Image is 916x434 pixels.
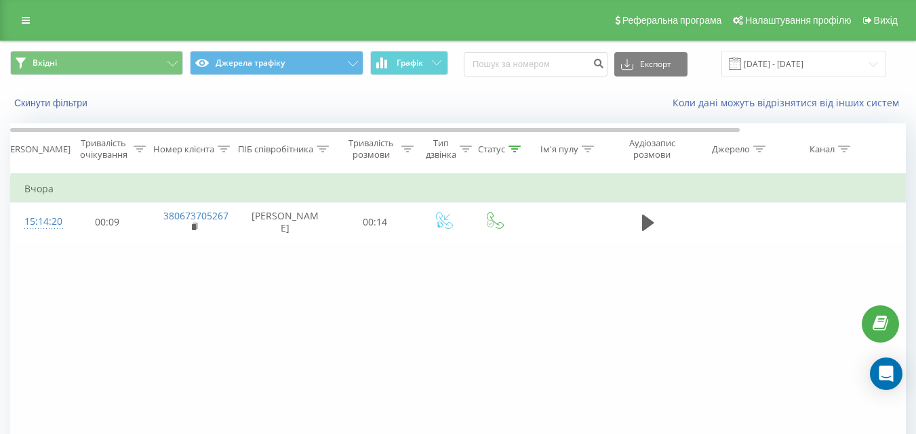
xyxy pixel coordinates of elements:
div: Канал [810,144,835,155]
span: Графік [397,58,423,68]
div: ПІБ співробітника [238,144,313,155]
span: Налаштування профілю [745,15,851,26]
div: Тривалість розмови [344,137,398,160]
td: 00:14 [333,202,418,242]
span: Вхідні [33,58,57,68]
button: Джерела трафіку [190,51,363,75]
div: [PERSON_NAME] [2,144,71,155]
span: Вихід [874,15,898,26]
a: Коли дані можуть відрізнятися вiд інших систем [673,96,906,109]
div: 15:14:20 [24,209,52,235]
a: 380673705267 [163,209,228,222]
button: Скинути фільтри [10,97,94,109]
button: Вхідні [10,51,183,75]
div: Ім'я пулу [540,144,578,155]
div: Номер клієнта [153,144,214,155]
button: Графік [370,51,448,75]
div: Джерело [712,144,750,155]
td: 00:09 [65,202,150,242]
button: Експорт [614,52,688,77]
div: Open Intercom Messenger [870,357,902,390]
input: Пошук за номером [464,52,608,77]
span: Реферальна програма [622,15,722,26]
td: [PERSON_NAME] [238,202,333,242]
div: Аудіозапис розмови [619,137,685,160]
div: Тип дзвінка [426,137,456,160]
div: Статус [478,144,505,155]
div: Тривалість очікування [77,137,130,160]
